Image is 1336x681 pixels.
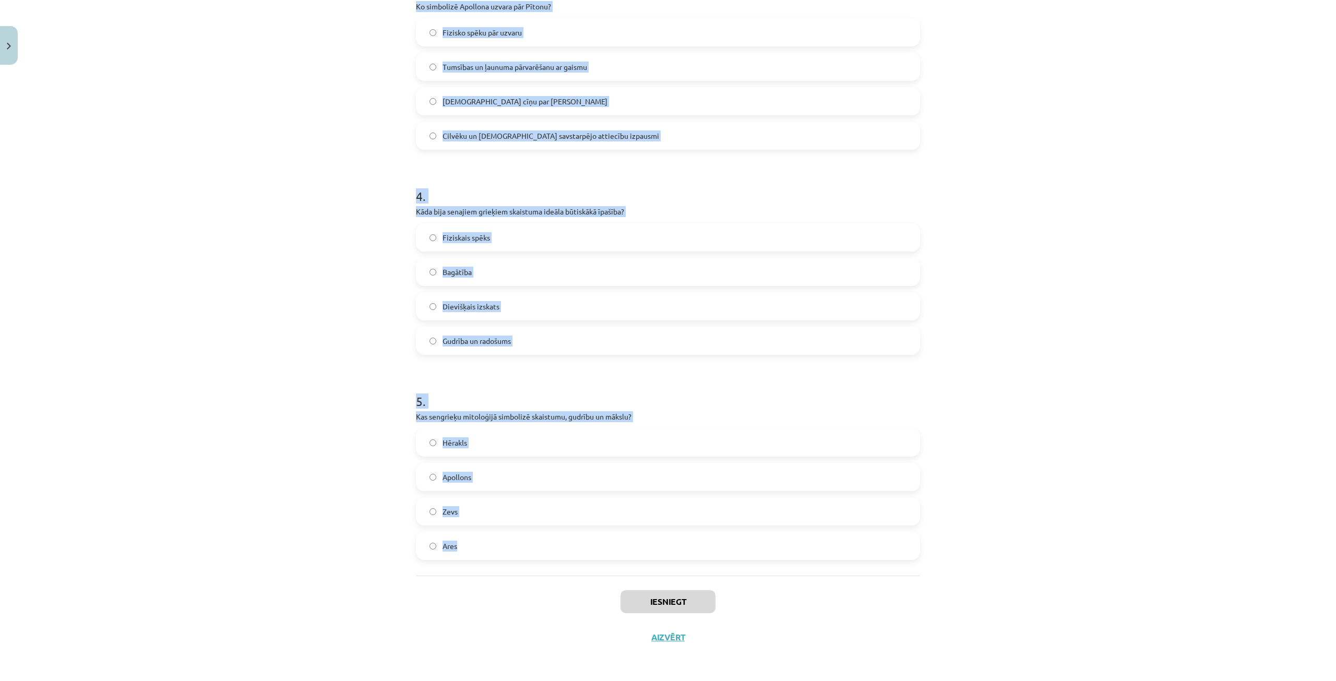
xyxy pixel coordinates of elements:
input: Fizisko spēku pār uzvaru [430,29,436,36]
input: Apollons [430,474,436,481]
span: Ares [443,541,457,552]
span: [DEMOGRAPHIC_DATA] cīņu par [PERSON_NAME] [443,96,607,107]
input: Dievišķais izskats [430,303,436,310]
p: Kas sengrieķu mitoloģijā simbolizē skaistumu, gudrību un mākslu? [416,411,920,422]
span: Gudrība un radošums [443,336,511,347]
input: Zevs [430,508,436,515]
span: Fizisko spēku pār uzvaru [443,27,522,38]
span: Tumsības un ļaunuma pārvarēšanu ar gaismu [443,62,587,73]
input: Tumsības un ļaunuma pārvarēšanu ar gaismu [430,64,436,70]
span: Fiziskais spēks [443,232,490,243]
button: Aizvērt [648,632,688,642]
span: Dievišķais izskats [443,301,499,312]
p: Kāda bija senajiem grieķiem skaistuma ideāla būtiskākā īpašība? [416,206,920,217]
input: Bagātība [430,269,436,276]
span: Hērakls [443,437,467,448]
span: Cilvēku un [DEMOGRAPHIC_DATA] savstarpējo attiecību izpausmi [443,130,659,141]
span: Bagātība [443,267,472,278]
span: Apollons [443,472,471,483]
input: Fiziskais spēks [430,234,436,241]
input: Hērakls [430,439,436,446]
input: [DEMOGRAPHIC_DATA] cīņu par [PERSON_NAME] [430,98,436,105]
p: Ko simbolizē Apollona uzvara pār Pītonu? [416,1,920,12]
input: Gudrība un radošums [430,338,436,344]
button: Iesniegt [621,590,715,613]
img: icon-close-lesson-0947bae3869378f0d4975bcd49f059093ad1ed9edebbc8119c70593378902aed.svg [7,43,11,50]
h1: 5 . [416,376,920,408]
input: Cilvēku un [DEMOGRAPHIC_DATA] savstarpējo attiecību izpausmi [430,133,436,139]
input: Ares [430,543,436,549]
h1: 4 . [416,171,920,203]
span: Zevs [443,506,458,517]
